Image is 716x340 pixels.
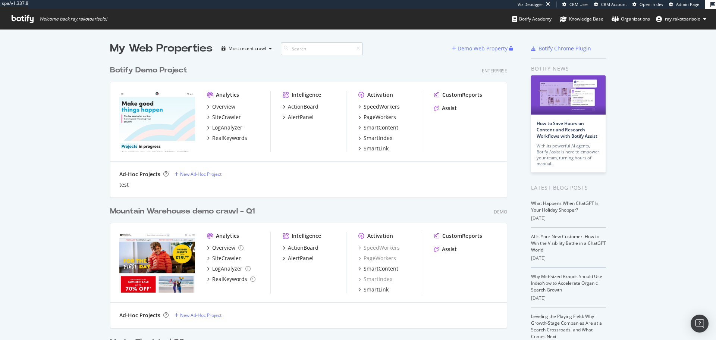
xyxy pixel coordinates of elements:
div: New Ad-Hoc Project [180,171,222,177]
a: SiteCrawler [207,113,241,121]
a: What Happens When ChatGPT Is Your Holiday Shopper? [531,200,599,213]
button: Most recent crawl [219,43,275,54]
div: LogAnalyzer [212,265,242,272]
div: [DATE] [531,255,606,262]
span: CRM Account [601,1,627,7]
div: Botify Chrome Plugin [538,45,591,52]
a: test [119,181,129,188]
div: Botify news [531,65,606,73]
a: SmartLink [358,145,389,152]
a: CRM User [562,1,588,7]
a: RealKeywords [207,134,247,142]
div: With its powerful AI agents, Botify Assist is here to empower your team, turning hours of manual… [537,143,600,167]
span: CRM User [569,1,588,7]
div: Ad-Hoc Projects [119,171,160,178]
div: SpeedWorkers [364,103,400,110]
a: AI Is Your New Customer: How to Win the Visibility Battle in a ChatGPT World [531,233,606,253]
div: Botify Academy [512,15,552,23]
a: Assist [434,246,457,253]
span: ray.rakotoarisolo [665,16,700,22]
a: SmartIndex [358,275,392,283]
div: Intelligence [292,91,321,99]
a: LogAnalyzer [207,265,251,272]
a: Overview [207,244,244,252]
div: Latest Blog Posts [531,184,606,192]
img: How to Save Hours on Content and Research Workflows with Botify Assist [531,75,606,115]
button: ray.rakotoarisolo [650,13,712,25]
div: LogAnalyzer [212,124,242,131]
div: SmartLink [364,286,389,293]
div: ActionBoard [288,103,318,110]
span: Admin Page [676,1,699,7]
div: Most recent crawl [229,46,266,51]
a: SpeedWorkers [358,244,400,252]
div: Overview [212,244,235,252]
div: ActionBoard [288,244,318,252]
a: ActionBoard [283,244,318,252]
div: PageWorkers [364,113,396,121]
div: Knowledge Base [560,15,603,23]
a: Leveling the Playing Field: Why Growth-Stage Companies Are at a Search Crossroads, and What Comes... [531,313,602,340]
a: SiteCrawler [207,255,241,262]
a: Botify Demo Project [110,65,190,76]
a: AlertPanel [283,255,314,262]
a: SmartContent [358,124,398,131]
a: SmartLink [358,286,389,293]
a: LogAnalyzer [207,124,242,131]
div: Overview [212,103,235,110]
a: Why Mid-Sized Brands Should Use IndexNow to Accelerate Organic Search Growth [531,273,602,293]
div: Enterprise [482,68,507,74]
div: Ad-Hoc Projects [119,312,160,319]
div: Demo Web Property [458,45,508,52]
a: ActionBoard [283,103,318,110]
div: Botify Demo Project [110,65,187,76]
a: Botify Academy [512,9,552,29]
div: [DATE] [531,295,606,302]
a: Demo Web Property [452,45,509,52]
div: Activation [367,91,393,99]
a: SmartContent [358,265,398,272]
div: [DATE] [531,215,606,222]
a: Organizations [612,9,650,29]
div: My Web Properties [110,41,213,56]
div: AlertPanel [288,255,314,262]
img: Mountain Warehouse demo crawl - Q1 [119,232,195,293]
div: Mountain Warehouse demo crawl - Q1 [110,206,255,217]
div: SmartLink [364,145,389,152]
div: RealKeywords [212,134,247,142]
a: RealKeywords [207,275,255,283]
a: AlertPanel [283,113,314,121]
div: AlertPanel [288,113,314,121]
div: Open Intercom Messenger [691,315,709,333]
div: Organizations [612,15,650,23]
div: Demo [494,209,507,215]
a: PageWorkers [358,113,396,121]
div: Viz Debugger: [518,1,544,7]
div: CustomReports [442,232,482,240]
div: SiteCrawler [212,113,241,121]
a: New Ad-Hoc Project [175,312,222,318]
a: CRM Account [594,1,627,7]
div: SiteCrawler [212,255,241,262]
div: Assist [442,246,457,253]
a: PageWorkers [358,255,396,262]
div: Activation [367,232,393,240]
a: Mountain Warehouse demo crawl - Q1 [110,206,258,217]
a: New Ad-Hoc Project [175,171,222,177]
a: Admin Page [669,1,699,7]
button: Demo Web Property [452,43,509,54]
a: CustomReports [434,232,482,240]
div: RealKeywords [212,275,247,283]
a: CustomReports [434,91,482,99]
div: Analytics [216,232,239,240]
div: Intelligence [292,232,321,240]
a: SpeedWorkers [358,103,400,110]
input: Search [281,42,363,55]
div: SmartContent [364,265,398,272]
span: Welcome back, ray.rakotoarisolo ! [39,16,107,22]
a: Overview [207,103,235,110]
